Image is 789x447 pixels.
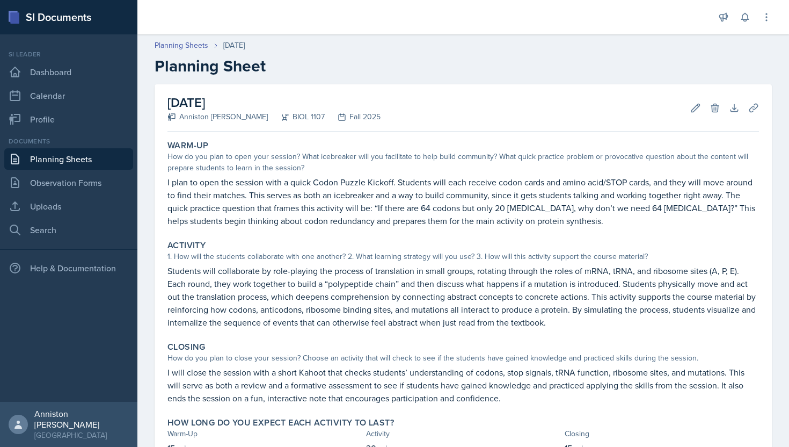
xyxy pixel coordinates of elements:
a: Planning Sheets [155,40,208,51]
div: Closing [565,428,759,439]
div: Si leader [4,49,133,59]
div: Documents [4,136,133,146]
a: Calendar [4,85,133,106]
div: Warm-Up [167,428,362,439]
a: Observation Forms [4,172,133,193]
p: I plan to open the session with a quick Codon Puzzle Kickoff. Students will each receive codon ca... [167,176,759,227]
p: I will close the session with a short Kahoot that checks students’ understanding of codons, stop ... [167,366,759,405]
div: How do you plan to close your session? Choose an activity that will check to see if the students ... [167,352,759,364]
div: How do you plan to open your session? What icebreaker will you facilitate to help build community... [167,151,759,174]
div: Help & Documentation [4,257,133,279]
div: Activity [366,428,560,439]
label: Closing [167,342,206,352]
h2: Planning Sheet [155,56,772,76]
div: Fall 2025 [325,111,381,122]
p: Students will collaborate by role-playing the process of translation in small groups, rotating th... [167,264,759,329]
div: Anniston [PERSON_NAME] [167,111,268,122]
label: Activity [167,240,206,251]
div: [DATE] [223,40,245,51]
div: [GEOGRAPHIC_DATA] [34,430,129,441]
a: Search [4,219,133,241]
a: Dashboard [4,61,133,83]
a: Uploads [4,196,133,217]
a: Profile [4,109,133,130]
h2: [DATE] [167,93,381,112]
div: 1. How will the students collaborate with one another? 2. What learning strategy will you use? 3.... [167,251,759,262]
div: Anniston [PERSON_NAME] [34,408,129,430]
a: Planning Sheets [4,148,133,170]
label: Warm-Up [167,140,209,151]
div: BIOL 1107 [268,111,325,122]
label: How long do you expect each activity to last? [167,417,394,428]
